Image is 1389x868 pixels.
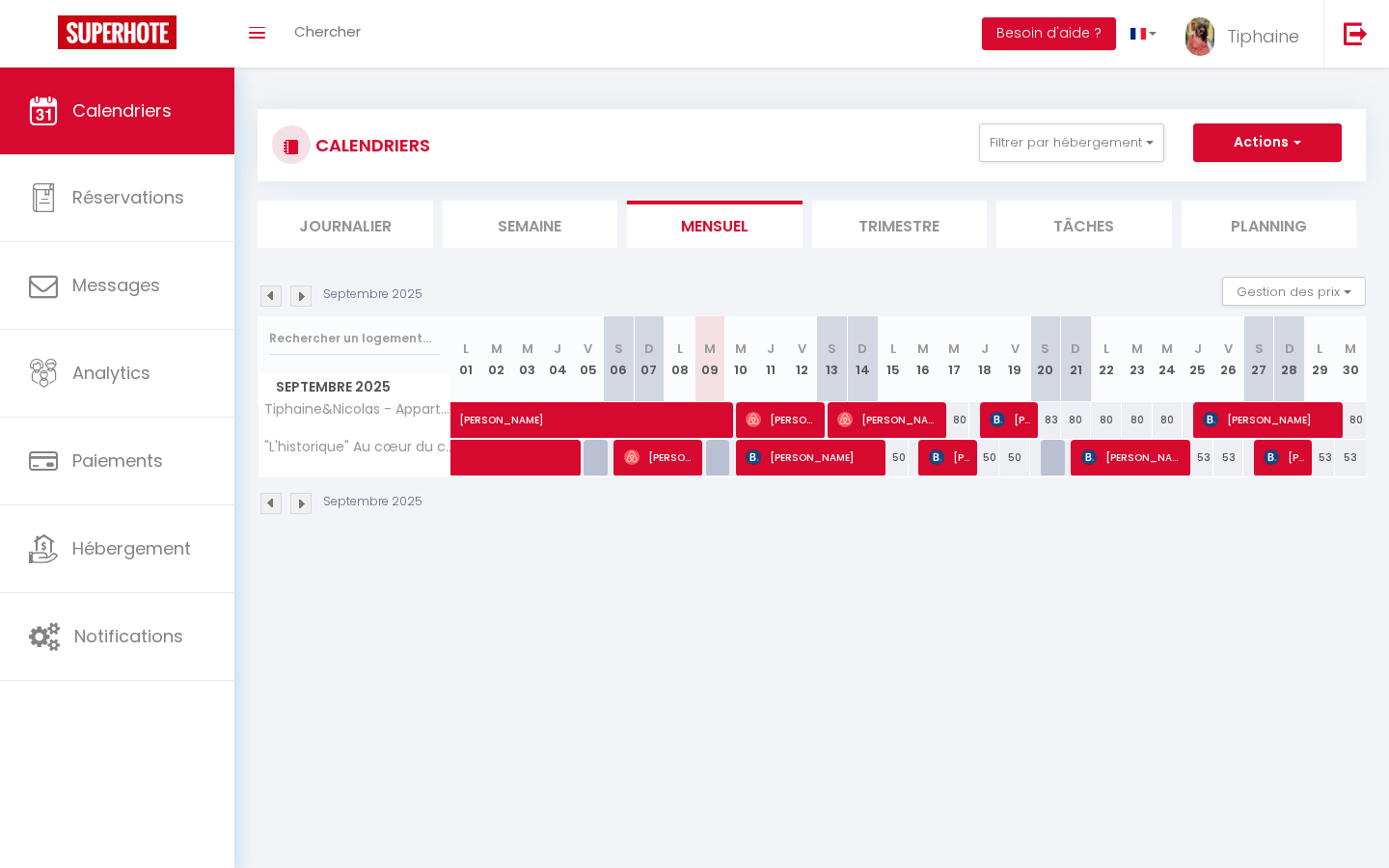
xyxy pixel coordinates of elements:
span: Tiphaine&Nicolas - Appartement spacieux et chaleureux coeur de ville [261,402,454,417]
div: 83 [1030,402,1061,438]
abbr: L [1317,339,1322,358]
span: [PERSON_NAME] [990,401,1031,438]
button: Filtrer par hébergement [979,123,1164,162]
abbr: M [522,339,533,358]
span: Septembre 2025 [259,373,450,401]
span: [PERSON_NAME] [1203,401,1337,438]
abbr: L [1103,339,1109,358]
div: 53 [1305,440,1336,475]
th: 24 [1153,316,1184,402]
span: Paiements [72,448,163,473]
th: 15 [878,316,909,402]
th: 14 [847,316,878,402]
th: 26 [1213,316,1244,402]
span: [PERSON_NAME] [459,392,858,428]
abbr: J [554,339,561,358]
span: [PERSON_NAME] [746,439,880,475]
button: Actions [1193,123,1342,162]
th: 04 [542,316,573,402]
th: 09 [694,316,725,402]
abbr: D [858,339,867,358]
th: 17 [939,316,969,402]
li: Trimestre [812,201,988,248]
abbr: M [948,339,960,358]
abbr: V [1224,339,1233,358]
div: 80 [1335,402,1366,438]
th: 08 [665,316,695,402]
button: Besoin d'aide ? [982,17,1116,50]
div: 50 [969,440,1000,475]
th: 21 [1061,316,1092,402]
th: 28 [1274,316,1305,402]
li: Planning [1182,201,1357,248]
div: 53 [1335,440,1366,475]
a: [PERSON_NAME] [451,402,482,439]
li: Mensuel [627,201,803,248]
span: Analytics [72,361,150,385]
th: 12 [786,316,817,402]
abbr: M [704,339,716,358]
abbr: S [1041,339,1049,358]
div: 80 [1153,402,1184,438]
abbr: L [890,339,896,358]
span: Chercher [294,21,361,41]
abbr: V [584,339,592,358]
img: ... [1185,17,1214,56]
abbr: J [1194,339,1202,358]
th: 30 [1335,316,1366,402]
abbr: M [1131,339,1143,358]
th: 11 [756,316,787,402]
input: Rechercher un logement... [269,321,440,356]
span: [PERSON_NAME] [1264,439,1305,475]
abbr: D [1285,339,1294,358]
th: 23 [1122,316,1153,402]
span: Notifications [74,624,183,648]
span: [PERSON_NAME] [837,401,940,438]
li: Tâches [996,201,1172,248]
span: Messages [72,273,160,297]
span: [PERSON_NAME] [624,439,696,475]
img: Super Booking [58,15,177,49]
th: 01 [451,316,482,402]
th: 19 [999,316,1030,402]
div: 80 [1122,402,1153,438]
p: Septembre 2025 [323,493,422,511]
span: [PERSON_NAME] [929,439,970,475]
div: 53 [1213,440,1244,475]
th: 02 [481,316,512,402]
abbr: M [491,339,503,358]
span: [PERSON_NAME] [746,401,818,438]
abbr: S [828,339,836,358]
th: 05 [573,316,604,402]
p: Septembre 2025 [323,285,422,304]
li: Semaine [443,201,618,248]
abbr: L [463,339,469,358]
abbr: M [917,339,929,358]
abbr: M [735,339,747,358]
abbr: V [1011,339,1020,358]
th: 29 [1305,316,1336,402]
div: 80 [1061,402,1092,438]
th: 20 [1030,316,1061,402]
span: [PERSON_NAME] [1081,439,1185,475]
img: logout [1344,21,1368,45]
abbr: M [1345,339,1356,358]
abbr: D [644,339,654,358]
abbr: J [767,339,775,358]
span: Tiphaine [1227,24,1299,48]
abbr: S [614,339,623,358]
th: 16 [909,316,940,402]
span: Hébergement [72,536,191,560]
div: 50 [878,440,909,475]
abbr: J [981,339,989,358]
th: 27 [1243,316,1274,402]
th: 10 [725,316,756,402]
abbr: M [1161,339,1173,358]
th: 25 [1183,316,1213,402]
th: 07 [634,316,665,402]
div: 50 [999,440,1030,475]
th: 06 [604,316,635,402]
button: Ouvrir le widget de chat LiveChat [15,8,73,66]
abbr: V [798,339,806,358]
div: 80 [939,402,969,438]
